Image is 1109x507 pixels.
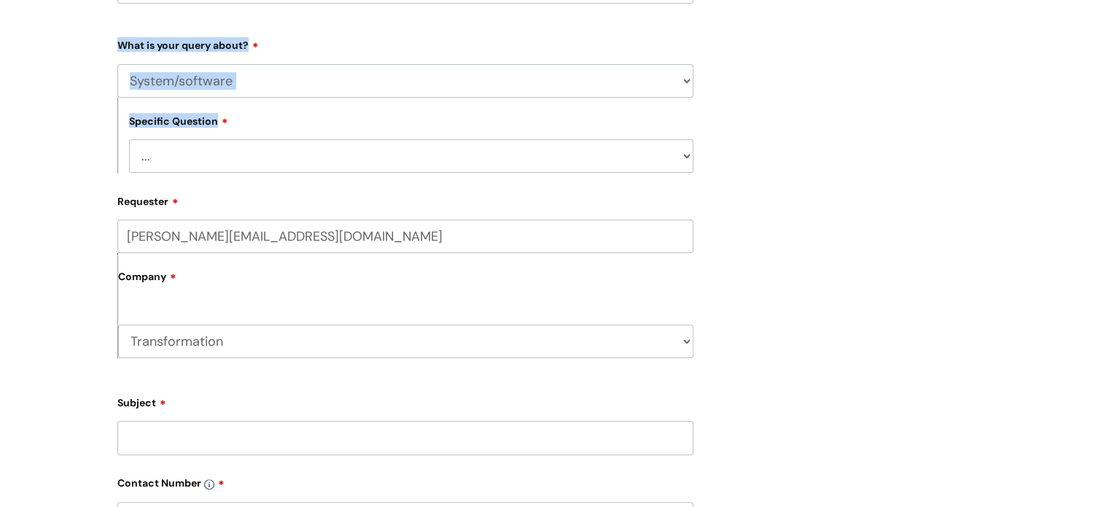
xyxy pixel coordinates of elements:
label: Contact Number [117,472,693,489]
label: What is your query about? [117,34,693,52]
img: info-icon.svg [204,479,214,489]
input: Email [117,220,693,253]
label: Subject [117,392,693,409]
label: Company [118,266,693,298]
label: Requester [117,190,693,208]
label: Specific Question [129,113,228,128]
